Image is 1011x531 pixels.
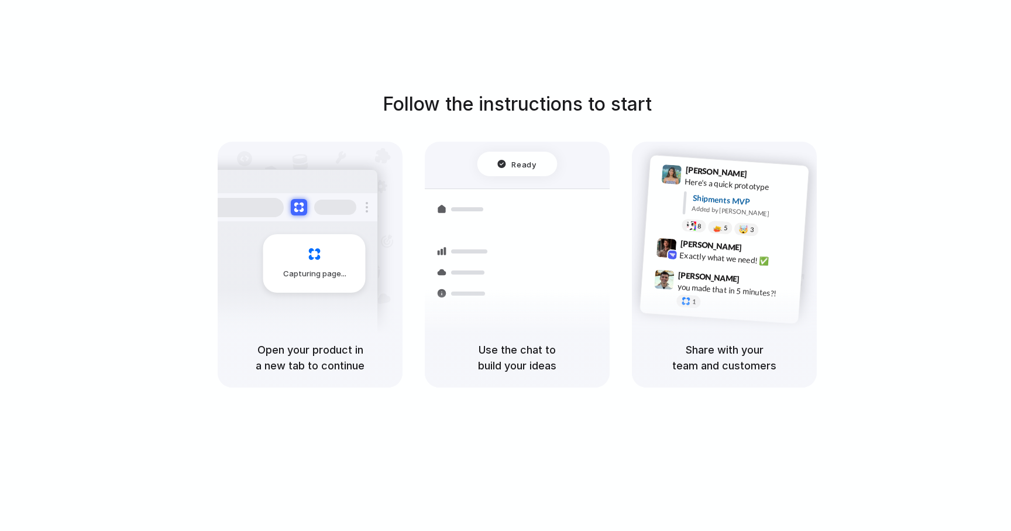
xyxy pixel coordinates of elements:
span: 9:47 AM [743,274,767,288]
div: Exactly what we need! ✅ [679,249,796,269]
h1: Follow the instructions to start [383,90,652,118]
h5: Share with your team and customers [646,342,803,374]
h5: Open your product in a new tab to continue [232,342,388,374]
div: Here's a quick prototype [685,176,802,196]
span: 1 [692,299,696,305]
span: Ready [512,158,537,170]
span: 3 [750,227,754,233]
h5: Use the chat to build your ideas [439,342,596,374]
span: 9:41 AM [751,169,775,183]
span: 5 [724,225,728,231]
div: 🤯 [739,225,749,234]
span: [PERSON_NAME] [685,163,747,180]
span: [PERSON_NAME] [680,237,742,254]
div: Added by [PERSON_NAME] [692,204,799,221]
div: you made that in 5 minutes?! [677,280,794,300]
span: [PERSON_NAME] [678,269,740,286]
span: Capturing page [283,268,348,280]
span: 9:42 AM [745,242,769,256]
span: 8 [697,223,701,229]
div: Shipments MVP [692,192,800,211]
